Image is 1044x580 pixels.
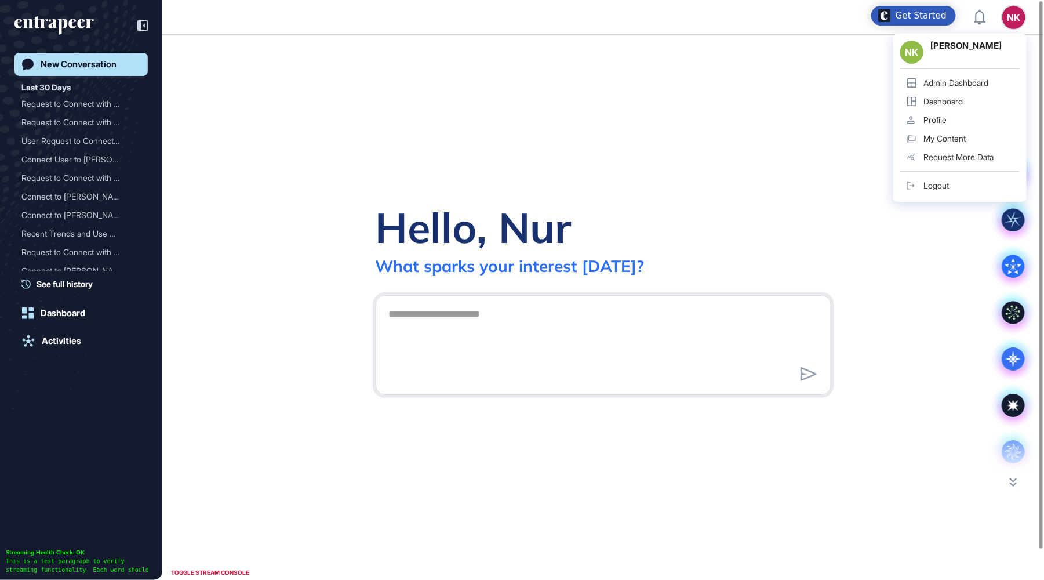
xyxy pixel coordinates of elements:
[21,206,141,224] div: Connect to Reese
[21,132,132,150] div: User Request to Connect w...
[21,81,71,95] div: Last 30 Days
[1002,6,1025,29] button: NK
[376,256,645,276] div: What sparks your interest [DATE]?
[21,262,141,280] div: Connect to Reese
[21,187,141,206] div: Connect to Reese
[21,206,132,224] div: Connect to [PERSON_NAME]
[878,9,891,22] img: launcher-image-alternative-text
[21,150,141,169] div: Connect User to Reese
[21,132,141,150] div: User Request to Connect with Reese
[21,113,141,132] div: Request to Connect with Reese
[14,329,148,353] a: Activities
[21,278,148,290] a: See full history
[21,95,132,113] div: Request to Connect with R...
[21,95,141,113] div: Request to Connect with Reese
[896,10,947,21] div: Get Started
[168,565,252,580] div: TOGGLE STREAM CONSOLE
[42,336,81,346] div: Activities
[21,224,132,243] div: Recent Trends and Use Cas...
[37,278,93,290] span: See full history
[14,53,148,76] a: New Conversation
[21,113,132,132] div: Request to Connect with R...
[14,16,94,35] div: entrapeer-logo
[21,262,132,280] div: Connect to [PERSON_NAME]
[41,308,85,318] div: Dashboard
[21,224,141,243] div: Recent Trends and Use Cases in Human-AI Interaction for Health Systems and Habit Formation
[376,201,572,253] div: Hello, Nur
[21,169,132,187] div: Request to Connect with R...
[21,243,132,262] div: Request to Connect with R...
[21,150,132,169] div: Connect User to [PERSON_NAME]
[21,243,141,262] div: Request to Connect with Reese
[871,6,956,26] div: Open Get Started checklist
[21,169,141,187] div: Request to Connect with Reese
[21,187,132,206] div: Connect to [PERSON_NAME]
[14,302,148,325] a: Dashboard
[41,59,117,70] div: New Conversation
